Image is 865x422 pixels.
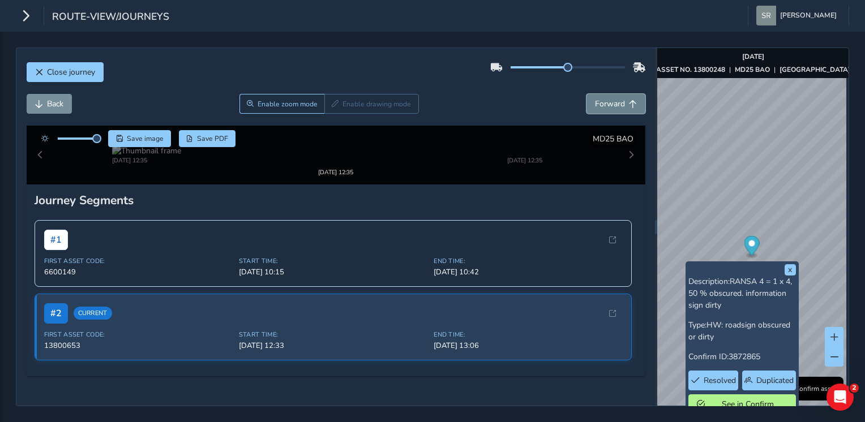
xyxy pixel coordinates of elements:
span: Resolved [704,375,736,386]
span: See in Confirm [709,399,787,410]
span: HW: roadsign obscured or dirty [688,320,790,342]
button: x [785,264,796,275]
span: 2 [850,384,859,393]
span: Start Time: [239,320,427,329]
p: Confirm ID: [688,351,796,363]
span: [DATE] 10:42 [434,257,622,267]
span: End Time: [434,247,622,255]
span: Duplicated [756,375,794,386]
span: # 2 [44,293,68,313]
span: RANSA 4 = 1 x 4, 50 % obscured. information sign dirty [688,276,792,311]
img: Thumbnail frame [490,143,559,153]
span: [DATE] 10:15 [239,257,427,267]
span: Back [47,98,63,109]
span: [PERSON_NAME] [780,6,837,25]
button: Zoom [239,94,325,114]
button: Duplicated [742,371,795,390]
span: [DATE] 12:33 [239,330,427,341]
span: MD25 BAO [593,134,633,144]
div: [DATE] 12:35 [490,153,559,162]
button: Forward [586,94,645,114]
div: | | [656,65,850,74]
span: Save image [127,134,164,143]
strong: [DATE] [742,52,764,61]
button: Resolved [688,371,739,390]
span: # 1 [44,219,68,240]
img: Thumbnail frame [112,143,181,153]
img: Thumbnail frame [301,143,370,153]
button: Close journey [27,62,104,82]
span: 3872865 [729,351,760,362]
button: Back [27,94,72,114]
span: Close journey [47,67,95,77]
span: End Time: [434,320,622,329]
button: [PERSON_NAME] [756,6,841,25]
img: diamond-layout [756,6,776,25]
strong: [GEOGRAPHIC_DATA] [780,65,850,74]
div: Map marker [744,236,760,259]
div: [DATE] 12:35 [301,153,370,162]
p: Type: [688,319,796,343]
button: See in Confirm [688,394,796,414]
span: Enable zoom mode [258,100,318,109]
div: [DATE] 12:35 [112,153,181,162]
span: Confirm assets [795,384,840,393]
span: [DATE] 13:06 [434,330,622,341]
span: Current [74,297,112,310]
strong: ASSET NO. 13800248 [656,65,725,74]
span: Save PDF [197,134,228,143]
div: Journey Segments [35,182,637,198]
span: 13800653 [44,330,232,341]
span: Forward [595,98,625,109]
span: First Asset Code: [44,247,232,255]
span: 6600149 [44,257,232,267]
strong: MD25 BAO [735,65,770,74]
button: Save [108,130,171,147]
span: route-view/journeys [52,10,169,25]
p: Description: [688,275,796,311]
span: Start Time: [239,247,427,255]
iframe: Intercom live chat [827,384,854,411]
span: First Asset Code: [44,320,232,329]
button: PDF [179,130,236,147]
